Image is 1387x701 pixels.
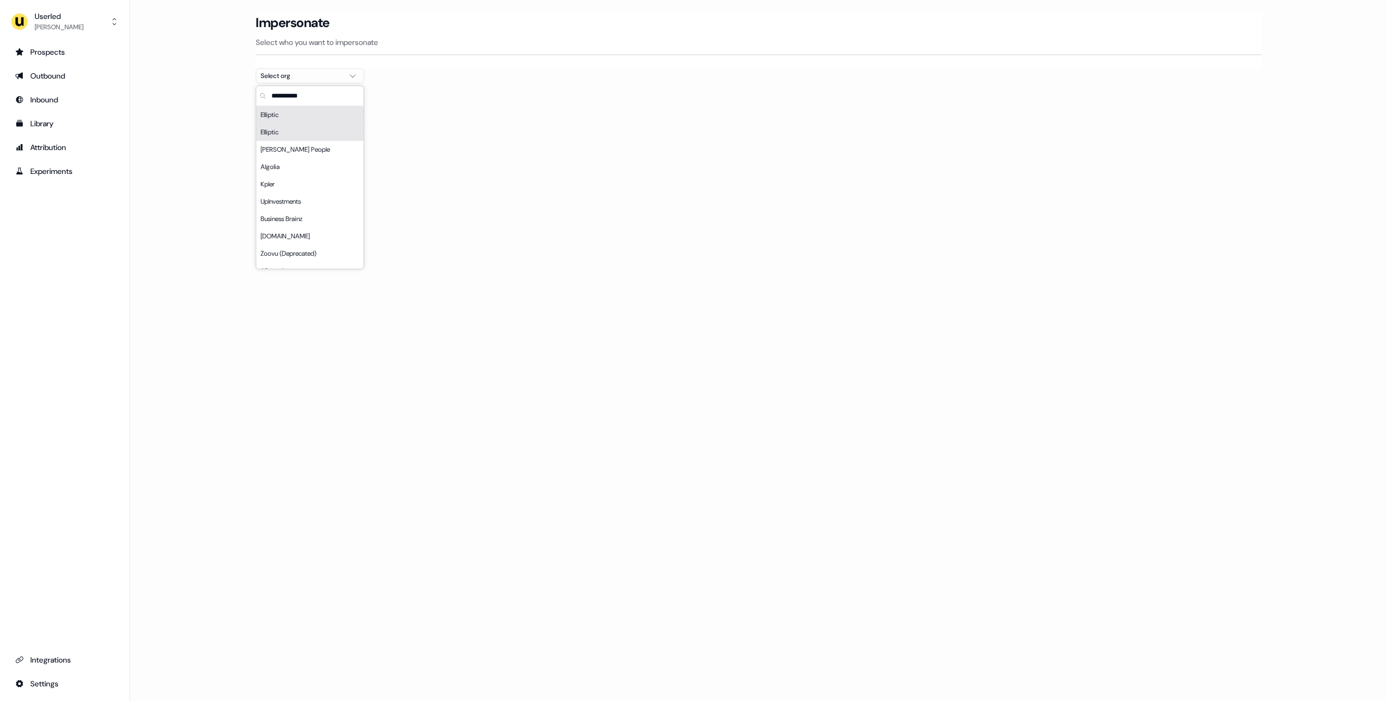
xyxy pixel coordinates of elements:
div: Experiments [15,166,114,177]
div: [PERSON_NAME] [35,22,83,33]
div: Outbound [15,70,114,81]
div: Integrations [15,654,114,665]
h3: Impersonate [256,15,330,31]
div: Attribution [15,142,114,153]
a: Go to outbound experience [9,67,121,85]
a: Go to integrations [9,675,121,692]
div: Library [15,118,114,129]
div: [PERSON_NAME] People [256,141,364,158]
div: Userled [35,11,83,22]
div: Elliptic [256,106,364,124]
div: Prospects [15,47,114,57]
a: Go to prospects [9,43,121,61]
div: ADvendio [256,262,364,280]
p: Select who you want to impersonate [256,37,1261,48]
button: Select org [256,68,364,83]
div: [DOMAIN_NAME] [256,228,364,245]
a: Go to attribution [9,139,121,156]
div: Kpler [256,176,364,193]
button: Userled[PERSON_NAME] [9,9,121,35]
a: Go to Inbound [9,91,121,108]
a: Go to templates [9,115,121,132]
div: Suggestions [256,106,364,269]
div: Zoovu (Deprecated) [256,245,364,262]
a: Go to integrations [9,651,121,668]
a: Go to experiments [9,163,121,180]
div: Settings [15,678,114,689]
div: Select org [261,70,342,81]
div: UpInvestments [256,193,364,210]
div: Elliptic [256,124,364,141]
div: Business Brainz [256,210,364,228]
div: Algolia [256,158,364,176]
div: Inbound [15,94,114,105]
